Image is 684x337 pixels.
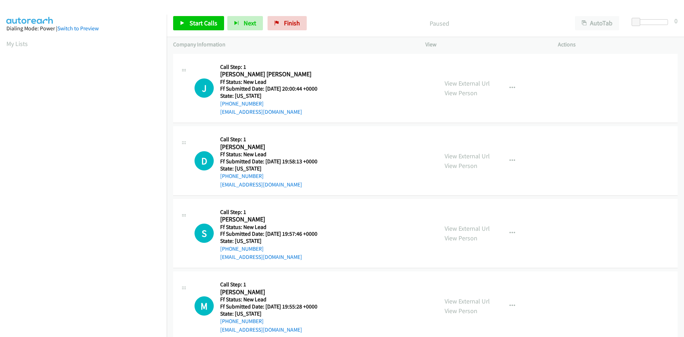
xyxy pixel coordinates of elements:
[220,326,302,333] a: [EMAIL_ADDRESS][DOMAIN_NAME]
[284,19,300,27] span: Finish
[220,85,326,92] h5: Ff Submitted Date: [DATE] 20:00:44 +0000
[195,296,214,316] div: The call is yet to be attempted
[445,152,490,160] a: View External Url
[220,136,326,143] h5: Call Step: 1
[220,318,264,325] a: [PHONE_NUMBER]
[220,70,326,78] h2: [PERSON_NAME] [PERSON_NAME]
[445,79,490,87] a: View External Url
[316,19,562,28] p: Paused
[220,296,326,303] h5: Ff Status: New Lead
[220,245,264,252] a: [PHONE_NUMBER]
[220,254,302,260] a: [EMAIL_ADDRESS][DOMAIN_NAME]
[220,143,326,151] h2: [PERSON_NAME]
[57,25,99,32] a: Switch to Preview
[220,288,326,296] h2: [PERSON_NAME]
[227,16,263,30] button: Next
[635,19,668,25] div: Delay between calls (in seconds)
[220,165,326,172] h5: State: [US_STATE]
[244,19,256,27] span: Next
[195,151,214,170] h1: D
[445,162,477,170] a: View Person
[195,78,214,98] div: The call is yet to be attempted
[220,215,326,224] h2: [PERSON_NAME]
[445,307,477,315] a: View Person
[173,40,413,49] p: Company Information
[220,100,264,107] a: [PHONE_NUMBER]
[173,16,224,30] a: Start Calls
[445,89,477,97] a: View Person
[195,224,214,243] h1: S
[445,297,490,305] a: View External Url
[220,310,326,317] h5: State: [US_STATE]
[220,238,326,245] h5: State: [US_STATE]
[6,24,160,33] div: Dialing Mode: Power |
[220,224,326,231] h5: Ff Status: New Lead
[220,173,264,179] a: [PHONE_NUMBER]
[445,224,490,233] a: View External Url
[425,40,545,49] p: View
[220,181,302,188] a: [EMAIL_ADDRESS][DOMAIN_NAME]
[220,108,302,115] a: [EMAIL_ADDRESS][DOMAIN_NAME]
[220,303,326,310] h5: Ff Submitted Date: [DATE] 19:55:28 +0000
[220,281,326,288] h5: Call Step: 1
[268,16,307,30] a: Finish
[190,19,217,27] span: Start Calls
[220,78,326,86] h5: Ff Status: New Lead
[195,224,214,243] div: The call is yet to be attempted
[220,63,326,71] h5: Call Step: 1
[674,16,678,26] div: 0
[558,40,678,49] p: Actions
[6,40,28,48] a: My Lists
[195,296,214,316] h1: M
[220,151,326,158] h5: Ff Status: New Lead
[575,16,619,30] button: AutoTab
[220,209,326,216] h5: Call Step: 1
[220,230,326,238] h5: Ff Submitted Date: [DATE] 19:57:46 +0000
[220,158,326,165] h5: Ff Submitted Date: [DATE] 19:58:13 +0000
[445,234,477,242] a: View Person
[220,92,326,99] h5: State: [US_STATE]
[195,78,214,98] h1: J
[195,151,214,170] div: The call is yet to be attempted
